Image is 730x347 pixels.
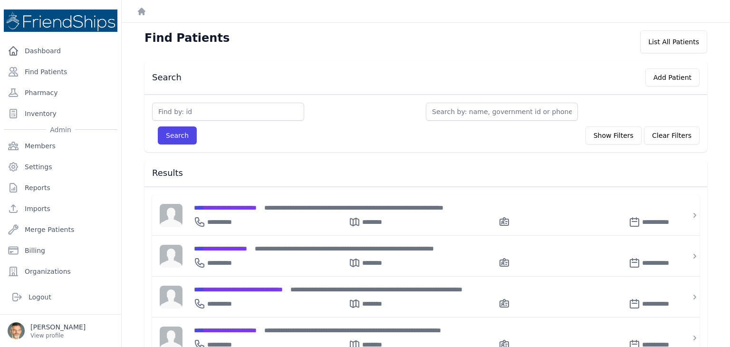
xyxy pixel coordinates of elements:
[644,126,700,145] button: Clear Filters
[4,199,117,218] a: Imports
[4,136,117,155] a: Members
[152,72,182,83] h3: Search
[152,103,304,121] input: Find by: id
[30,322,86,332] p: [PERSON_NAME]
[4,178,117,197] a: Reports
[160,286,182,308] img: person-242608b1a05df3501eefc295dc1bc67a.jpg
[158,126,197,145] button: Search
[4,157,117,176] a: Settings
[160,245,182,268] img: person-242608b1a05df3501eefc295dc1bc67a.jpg
[4,83,117,102] a: Pharmacy
[586,126,642,145] button: Show Filters
[4,41,117,60] a: Dashboard
[160,204,182,227] img: person-242608b1a05df3501eefc295dc1bc67a.jpg
[4,62,117,81] a: Find Patients
[144,30,230,46] h1: Find Patients
[4,241,117,260] a: Billing
[4,10,117,32] img: Medical Missions EMR
[4,104,117,123] a: Inventory
[4,262,117,281] a: Organizations
[152,167,700,179] h3: Results
[645,68,700,87] button: Add Patient
[640,30,707,53] div: List All Patients
[8,322,114,339] a: [PERSON_NAME] View profile
[426,103,578,121] input: Search by: name, government id or phone
[4,220,117,239] a: Merge Patients
[46,125,75,135] span: Admin
[30,332,86,339] p: View profile
[8,288,114,307] a: Logout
